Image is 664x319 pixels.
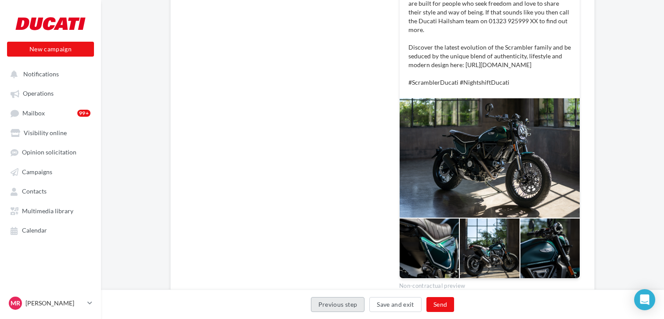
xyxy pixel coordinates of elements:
[22,207,73,215] span: Multimedia library
[311,297,365,312] button: Previous step
[5,164,96,179] a: Campaigns
[5,66,92,82] button: Notifications
[7,295,94,312] a: MR [PERSON_NAME]
[24,129,67,136] span: Visibility online
[11,299,20,308] span: MR
[634,289,655,310] div: Open Intercom Messenger
[5,144,96,160] a: Opinion solicitation
[22,109,45,117] span: Mailbox
[5,85,96,101] a: Operations
[7,42,94,57] button: New campaign
[77,110,90,117] div: 99+
[25,299,84,308] p: [PERSON_NAME]
[399,279,580,290] div: Non-contractual preview
[426,297,454,312] button: Send
[22,149,76,156] span: Opinion solicitation
[5,183,96,199] a: Contacts
[5,105,96,121] a: Mailbox99+
[5,222,96,238] a: Calendar
[23,90,54,97] span: Operations
[5,125,96,140] a: Visibility online
[22,168,52,176] span: Campaigns
[22,227,47,234] span: Calendar
[22,188,47,195] span: Contacts
[369,297,422,312] button: Save and exit
[5,203,96,219] a: Multimedia library
[23,70,59,78] span: Notifications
